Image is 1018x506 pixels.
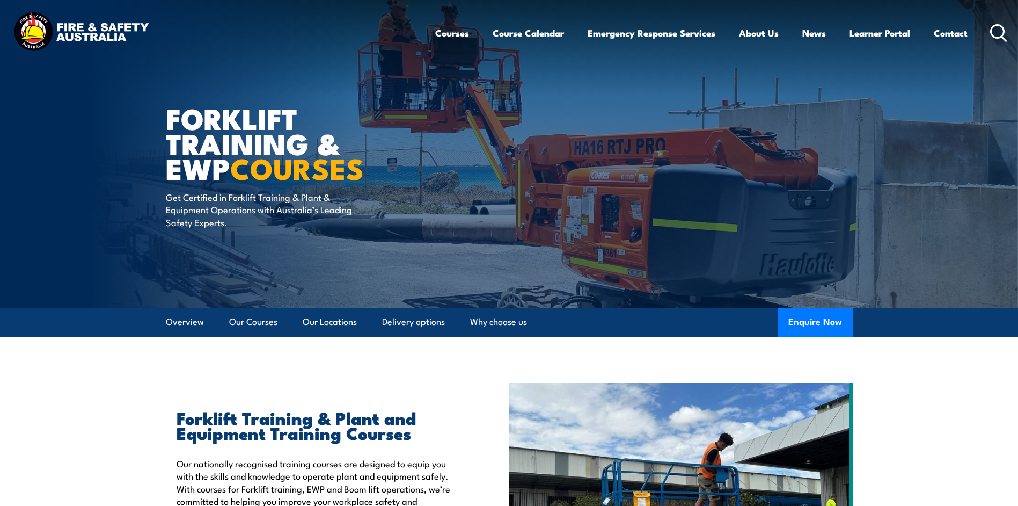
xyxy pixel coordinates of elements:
a: Our Courses [229,308,277,336]
a: Learner Portal [849,19,910,47]
a: Our Locations [303,308,357,336]
h2: Forklift Training & Plant and Equipment Training Courses [177,410,460,440]
a: Courses [435,19,469,47]
a: About Us [739,19,779,47]
button: Enquire Now [778,308,853,337]
h1: Forklift Training & EWP [166,105,431,180]
strong: COURSES [230,145,364,190]
a: News [802,19,826,47]
a: Overview [166,308,204,336]
a: Course Calendar [493,19,564,47]
p: Get Certified in Forklift Training & Plant & Equipment Operations with Australia’s Leading Safety... [166,191,362,228]
a: Contact [934,19,968,47]
a: Why choose us [470,308,527,336]
a: Delivery options [382,308,445,336]
a: Emergency Response Services [588,19,715,47]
